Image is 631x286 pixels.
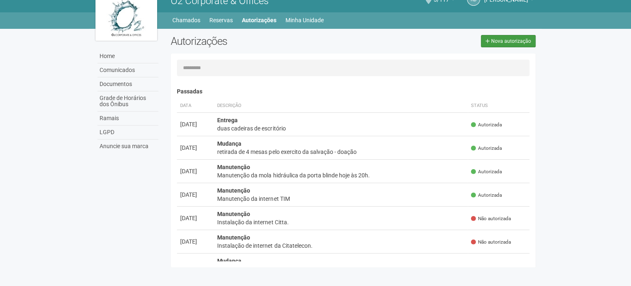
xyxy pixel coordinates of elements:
[471,121,502,128] span: Autorizada
[217,124,464,133] div: duas cadeiras de escritório
[217,234,250,241] strong: Manutenção
[217,164,250,170] strong: Manutenção
[481,35,536,47] a: Nova autorização
[97,77,158,91] a: Documentos
[491,38,531,44] span: Nova autorização
[471,168,502,175] span: Autorizada
[209,14,233,26] a: Reservas
[217,187,250,194] strong: Manutenção
[180,120,211,128] div: [DATE]
[471,192,502,199] span: Autorizada
[180,167,211,175] div: [DATE]
[468,99,529,113] th: Status
[97,63,158,77] a: Comunicados
[217,195,464,203] div: Manutenção da internet TIM
[217,218,464,226] div: Instalação da internet Citta.
[97,112,158,126] a: Ramais
[217,242,464,250] div: Instalação de internet da Citatelecon.
[217,140,241,147] strong: Mudança
[242,14,276,26] a: Autorizações
[97,140,158,153] a: Anuncie sua marca
[180,261,211,269] div: [DATE]
[471,239,511,246] span: Não autorizada
[180,144,211,152] div: [DATE]
[217,117,238,123] strong: Entrega
[97,49,158,63] a: Home
[217,148,464,156] div: retirada de 4 mesas pelo exercito da salvação - doação
[471,145,502,152] span: Autorizada
[180,237,211,246] div: [DATE]
[471,215,511,222] span: Não autorizada
[171,35,347,47] h2: Autorizações
[177,88,529,95] h4: Passadas
[97,91,158,112] a: Grade de Horários dos Ônibus
[217,258,241,264] strong: Mudança
[217,211,250,217] strong: Manutenção
[180,191,211,199] div: [DATE]
[285,14,324,26] a: Minha Unidade
[97,126,158,140] a: LGPD
[217,171,464,179] div: Manutenção da mola hidráulica da porta blinde hoje às 20h.
[180,214,211,222] div: [DATE]
[177,99,214,113] th: Data
[172,14,200,26] a: Chamados
[214,99,468,113] th: Descrição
